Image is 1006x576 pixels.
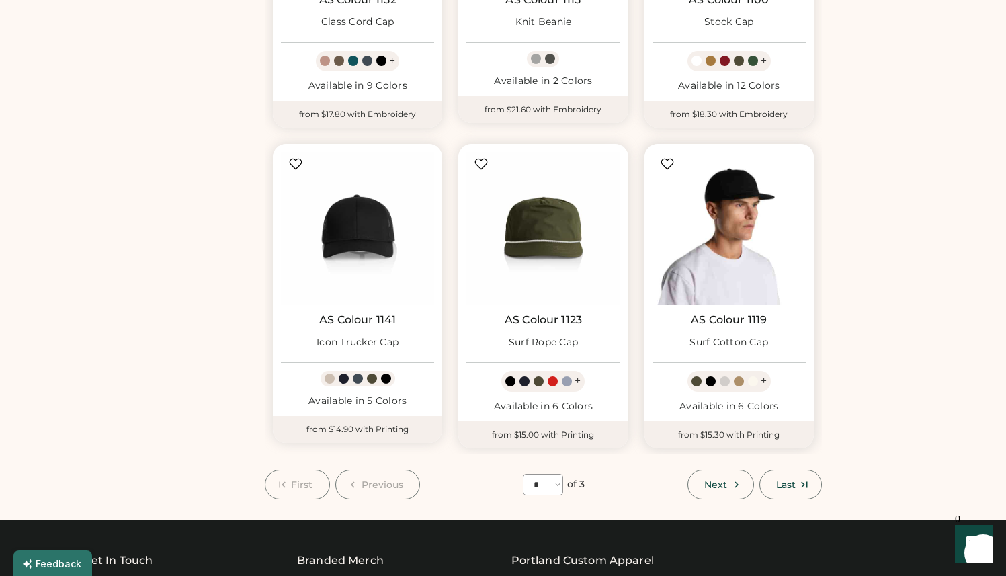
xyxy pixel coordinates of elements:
a: AS Colour 1123 [505,313,582,327]
button: First [265,470,330,499]
div: Surf Cotton Cap [689,336,768,349]
div: + [761,374,767,388]
div: Branded Merch [297,552,384,569]
div: from $17.80 with Embroidery [273,101,442,128]
iframe: Front Chat [942,516,1000,573]
div: + [389,54,395,69]
img: AS Colour 1123 Surf Rope Cap [466,152,620,305]
div: Available in 6 Colors [653,400,806,413]
div: Get In Touch [83,552,153,569]
button: Next [687,470,753,499]
a: AS Colour 1141 [319,313,396,327]
div: Knit Beanie [515,15,572,29]
button: Previous [335,470,421,499]
div: Available in 2 Colors [466,75,620,88]
div: Available in 9 Colors [281,79,434,93]
div: + [575,374,581,388]
a: AS Colour 1119 [691,313,767,327]
div: Available in 5 Colors [281,395,434,408]
div: Icon Trucker Cap [317,336,399,349]
div: Class Cord Cap [321,15,394,29]
div: from $15.30 with Printing [644,421,814,448]
span: Last [776,480,796,489]
span: Next [704,480,727,489]
div: from $15.00 with Printing [458,421,628,448]
div: from $18.30 with Embroidery [644,101,814,128]
span: First [291,480,313,489]
div: Surf Rope Cap [509,336,578,349]
button: Last [759,470,822,499]
a: Portland Custom Apparel [511,552,654,569]
div: of 3 [567,478,585,491]
div: from $21.60 with Embroidery [458,96,628,123]
img: AS Colour 1119 Surf Cotton Cap [653,152,806,305]
div: Available in 6 Colors [466,400,620,413]
img: AS Colour 1141 Icon Trucker Cap [281,152,434,305]
div: Stock Cap [704,15,753,29]
div: + [761,54,767,69]
div: Available in 12 Colors [653,79,806,93]
div: from $14.90 with Printing [273,416,442,443]
span: Previous [362,480,404,489]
